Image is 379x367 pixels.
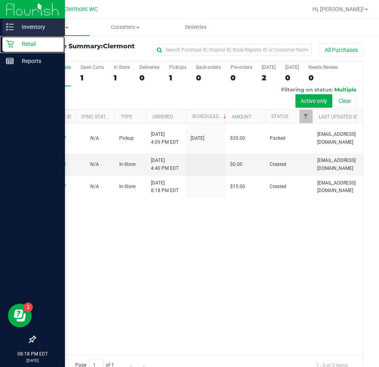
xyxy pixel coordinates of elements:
[8,304,32,327] iframe: Resource center
[169,65,187,70] div: PickUps
[90,135,99,142] button: N/A
[90,162,99,167] span: Not Applicable
[119,161,135,168] span: In-Store
[319,114,359,120] a: Last Updated By
[262,65,276,70] div: [DATE]
[230,161,242,168] span: $0.00
[151,157,179,172] span: [DATE] 4:40 PM EDT
[6,40,14,48] inline-svg: Retail
[90,183,99,190] button: N/A
[90,24,160,31] span: Customers
[281,86,333,93] span: Filtering on status:
[139,65,160,70] div: Deliveries
[6,57,14,65] inline-svg: Reports
[90,184,99,189] span: Not Applicable
[80,65,104,70] div: Open Carts
[35,43,144,57] h3: Purchase Summary:
[151,179,179,194] span: [DATE] 8:18 PM EDT
[230,65,252,70] div: Pre-orders
[119,135,134,142] span: Pickup
[196,65,221,70] div: Back-orders
[262,73,276,82] div: 2
[14,56,61,66] p: Reports
[160,19,231,36] a: Deliveries
[90,135,99,141] span: Not Applicable
[333,94,356,108] button: Clear
[232,114,251,120] a: Amount
[312,6,364,12] span: Hi, [PERSON_NAME]!
[169,73,187,82] div: 1
[192,114,228,119] a: Scheduled
[334,86,356,93] span: Multiple
[320,43,363,57] button: All Purchases
[23,302,33,312] iframe: Resource center unread badge
[80,73,104,82] div: 1
[114,73,130,82] div: 1
[151,131,179,146] span: [DATE] 4:09 PM EDT
[174,24,217,31] span: Deliveries
[285,65,299,70] div: [DATE]
[6,23,14,31] inline-svg: Inventory
[14,39,61,49] p: Retail
[14,22,61,32] p: Inventory
[4,350,61,357] p: 08:18 PM EDT
[271,114,288,119] a: Status
[230,135,245,142] span: $35.00
[152,114,173,120] a: Ordered
[139,73,160,82] div: 0
[270,135,286,142] span: Packed
[121,114,132,120] a: Type
[285,73,299,82] div: 0
[270,161,286,168] span: Created
[196,73,221,82] div: 0
[309,73,338,82] div: 0
[90,161,99,168] button: N/A
[299,110,312,123] a: Filter
[309,65,338,70] div: Needs Review
[114,65,130,70] div: In Store
[81,114,112,120] a: Sync Status
[270,183,286,190] span: Created
[190,135,204,142] span: [DATE]
[119,183,135,190] span: In-Store
[295,94,332,108] button: Active only
[153,44,312,56] input: Search Purchase ID, Original ID, State Registry ID or Customer Name...
[230,183,245,190] span: $15.00
[64,6,98,13] span: Clermont WC
[4,357,61,363] p: [DATE]
[230,73,252,82] div: 0
[90,19,160,36] a: Customers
